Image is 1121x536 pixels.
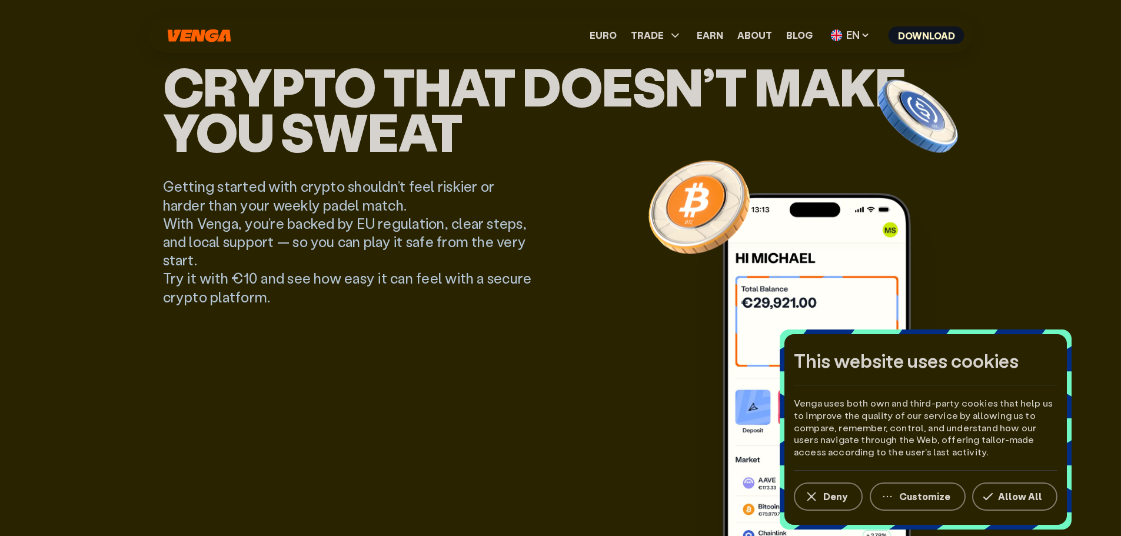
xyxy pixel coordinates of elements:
p: Crypto that doesn’t make you sweat [163,64,959,154]
button: Allow All [972,482,1057,511]
a: Blog [786,31,813,40]
span: Customize [899,492,950,501]
button: Customize [870,482,966,511]
a: Earn [697,31,723,40]
p: Venga uses both own and third-party cookies that help us to improve the quality of our service by... [794,397,1057,458]
span: EN [827,26,874,45]
img: Bitcoin [646,154,752,259]
button: Deny [794,482,863,511]
button: Download [889,26,964,44]
p: Getting started with crypto shouldn’t feel riskier or harder than your weekly padel match. With V... [163,177,535,305]
a: About [737,31,772,40]
svg: Home [167,29,232,42]
span: TRADE [631,28,683,42]
span: Allow All [998,492,1042,501]
span: TRADE [631,31,664,40]
span: Deny [823,492,847,501]
h4: This website uses cookies [794,348,1019,373]
a: Euro [590,31,617,40]
img: flag-uk [831,29,843,41]
img: USDC coin [876,74,960,159]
